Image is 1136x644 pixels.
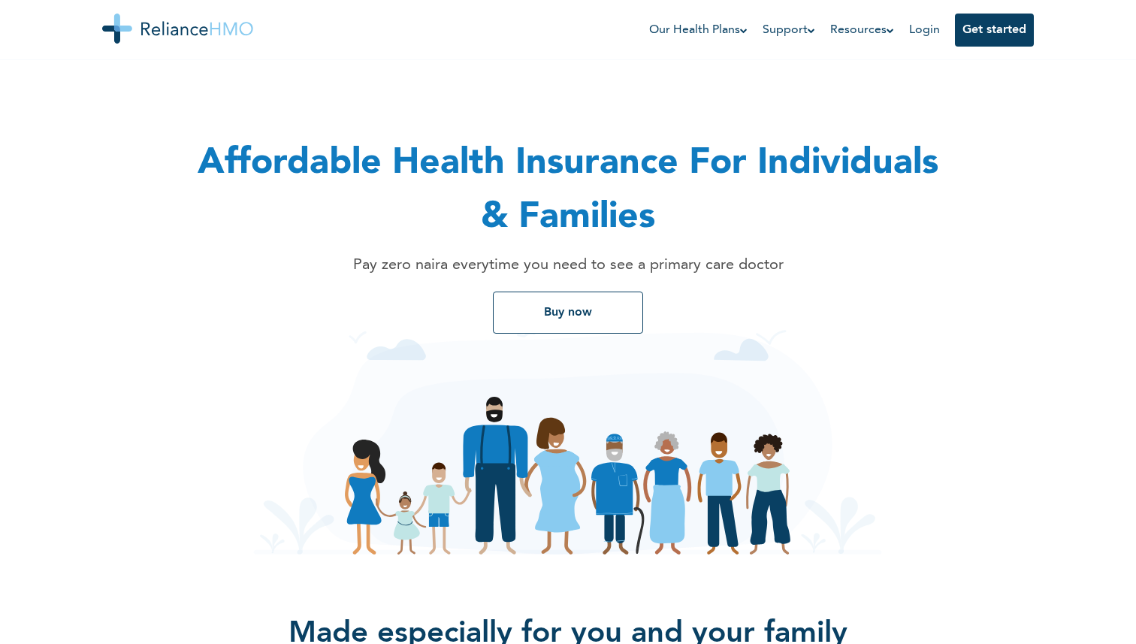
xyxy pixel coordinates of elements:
p: Pay zero naira everytime you need to see a primary care doctor [230,254,906,277]
button: Buy now [493,292,643,334]
a: Login [909,24,940,36]
img: Reliance HMO's Logo [102,14,253,44]
button: Get started [955,14,1034,47]
a: Our Health Plans [649,21,748,39]
a: Resources [830,21,894,39]
a: Support [763,21,815,39]
h1: Affordable Health Insurance For Individuals & Families [192,137,944,245]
